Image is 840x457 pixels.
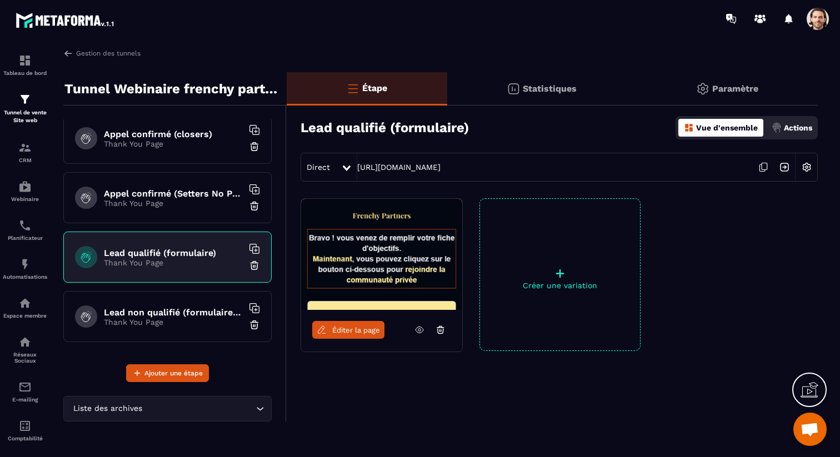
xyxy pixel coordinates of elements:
[3,372,47,411] a: emailemailE-mailing
[104,199,243,208] p: Thank You Page
[793,413,827,446] div: Ouvrir le chat
[3,351,47,364] p: Réseaux Sociaux
[71,403,144,415] span: Liste des archives
[3,196,47,202] p: Webinaire
[796,157,817,178] img: setting-w.858f3a88.svg
[18,141,32,154] img: formation
[312,321,384,339] a: Éditer la page
[144,403,253,415] input: Search for option
[362,83,387,93] p: Étape
[332,326,380,334] span: Éditer la page
[3,435,47,441] p: Comptabilité
[3,109,47,124] p: Tunnel de vente Site web
[63,48,73,58] img: arrow
[346,82,359,95] img: bars-o.4a397970.svg
[64,78,278,100] p: Tunnel Webinaire frenchy partners
[3,210,47,249] a: schedulerschedulerPlanificateur
[784,123,812,132] p: Actions
[18,258,32,271] img: automations
[104,188,243,199] h6: Appel confirmé (Setters No Pixel/tracking)
[18,419,32,433] img: accountant
[774,157,795,178] img: arrow-next.bcc2205e.svg
[357,163,441,172] a: [URL][DOMAIN_NAME]
[3,157,47,163] p: CRM
[104,258,243,267] p: Thank You Page
[3,327,47,372] a: social-networksocial-networkRéseaux Sociaux
[18,93,32,106] img: formation
[3,84,47,133] a: formationformationTunnel de vente Site web
[63,396,272,421] div: Search for option
[3,411,47,450] a: accountantaccountantComptabilité
[480,265,640,281] p: +
[249,260,260,271] img: trash
[3,396,47,403] p: E-mailing
[307,163,330,172] span: Direct
[104,307,243,318] h6: Lead non qualifié (formulaire No Pixel/tracking)
[3,313,47,319] p: Espace membre
[18,180,32,193] img: automations
[18,380,32,394] img: email
[3,288,47,327] a: automationsautomationsEspace membre
[104,318,243,327] p: Thank You Page
[16,10,116,30] img: logo
[104,248,243,258] h6: Lead qualifié (formulaire)
[249,319,260,330] img: trash
[126,364,209,382] button: Ajouter une étape
[696,82,709,96] img: setting-gr.5f69749f.svg
[104,139,243,148] p: Thank You Page
[3,249,47,288] a: automationsautomationsAutomatisations
[696,123,758,132] p: Vue d'ensemble
[18,297,32,310] img: automations
[3,70,47,76] p: Tableau de bord
[3,133,47,172] a: formationformationCRM
[3,172,47,210] a: automationsautomationsWebinaire
[301,199,462,310] img: image
[3,274,47,280] p: Automatisations
[18,54,32,67] img: formation
[523,83,577,94] p: Statistiques
[712,83,758,94] p: Paramètre
[507,82,520,96] img: stats.20deebd0.svg
[480,281,640,290] p: Créer une variation
[772,123,782,133] img: actions.d6e523a2.png
[3,46,47,84] a: formationformationTableau de bord
[684,123,694,133] img: dashboard-orange.40269519.svg
[249,200,260,212] img: trash
[249,141,260,152] img: trash
[301,120,469,135] h3: Lead qualifié (formulaire)
[144,368,203,379] span: Ajouter une étape
[18,219,32,232] img: scheduler
[3,235,47,241] p: Planificateur
[63,48,141,58] a: Gestion des tunnels
[104,129,243,139] h6: Appel confirmé (closers)
[18,335,32,349] img: social-network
